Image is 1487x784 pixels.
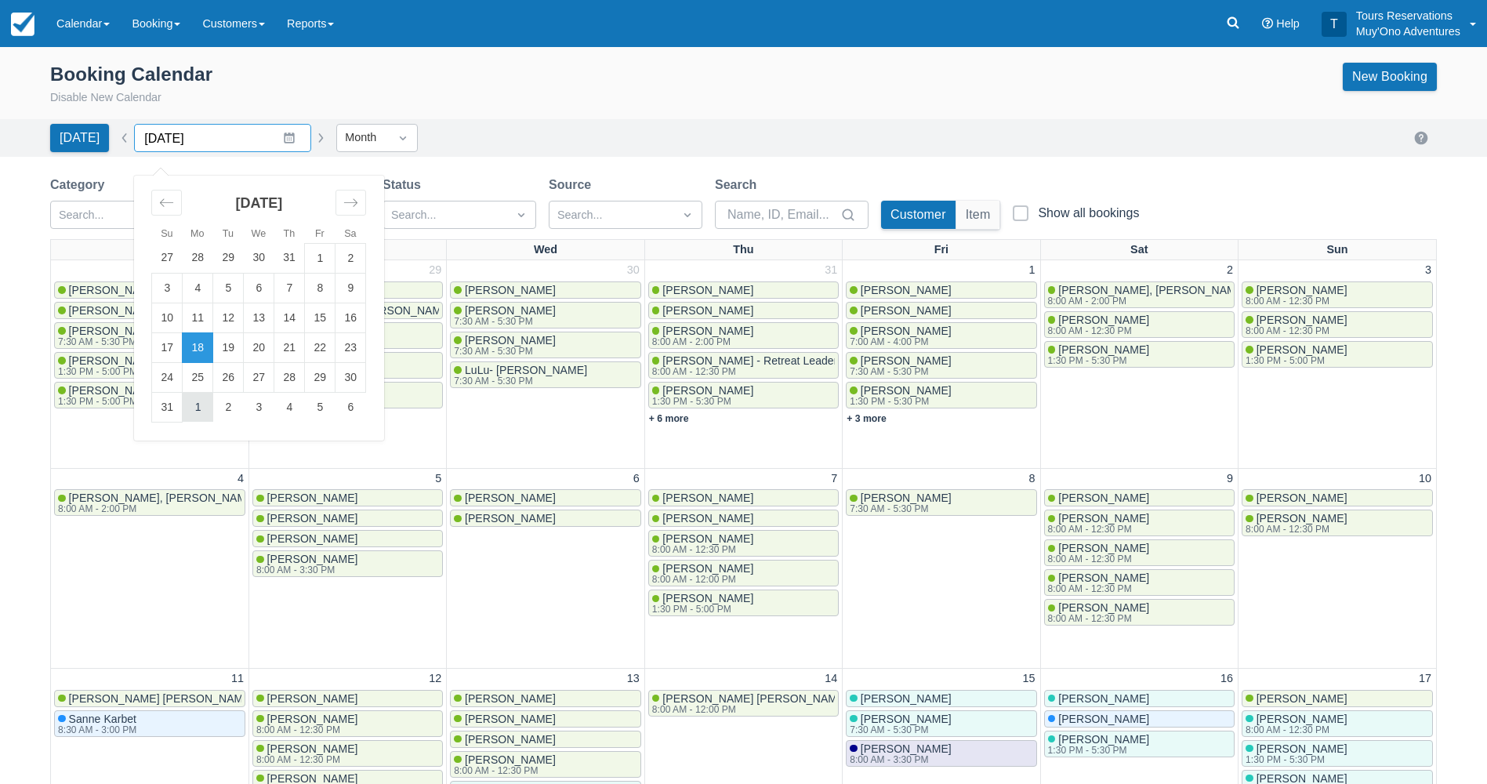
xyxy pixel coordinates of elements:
div: Show all bookings [1038,205,1139,221]
a: [PERSON_NAME] [450,510,640,527]
a: 1 [1026,262,1039,279]
a: [PERSON_NAME]1:30 PM - 5:30 PM [1044,341,1235,368]
a: + 6 more [649,413,689,424]
td: Sunday, August 17, 2025 [152,332,183,362]
a: [PERSON_NAME]8:00 AM - 12:30 PM [252,740,443,767]
a: [PERSON_NAME] [648,302,839,319]
a: 14 [821,670,840,688]
div: 7:30 AM - 5:30 PM [454,376,584,386]
small: Sa [344,228,356,239]
span: [PERSON_NAME] [1257,492,1347,504]
span: [PERSON_NAME] [662,304,753,317]
div: 8:00 AM - 12:30 PM [256,755,355,764]
span: [PERSON_NAME] [861,325,952,337]
a: 31 [821,262,840,279]
small: Su [161,228,172,239]
div: 8:00 AM - 2:00 PM [652,337,751,347]
button: Customer [881,201,956,229]
td: Monday, August 11, 2025 [183,303,213,332]
span: [PERSON_NAME] [267,512,358,524]
a: Sat [1127,240,1151,260]
td: Tuesday, August 26, 2025 [213,362,244,392]
div: 8:00 AM - 12:30 PM [1246,725,1344,735]
span: [PERSON_NAME] [267,713,358,725]
a: 8 [1026,470,1039,488]
strong: [DATE] [236,195,283,211]
a: [PERSON_NAME] [846,281,1036,299]
div: Move forward to switch to the next month. [335,190,366,216]
a: [PERSON_NAME] [450,710,640,728]
span: [PERSON_NAME] [861,384,952,397]
a: [PERSON_NAME]8:00 AM - 12:30 PM [1044,311,1235,338]
span: [PERSON_NAME] [861,713,952,725]
div: 1:30 PM - 5:30 PM [652,397,751,406]
span: [PERSON_NAME] [465,733,556,746]
span: [PERSON_NAME] [465,692,556,705]
a: Thu [730,240,756,260]
span: Dropdown icon [680,207,695,223]
a: [PERSON_NAME]1:30 PM - 5:30 PM [1242,740,1433,767]
span: Dropdown icon [395,130,411,146]
div: 1:30 PM - 5:30 PM [1048,356,1147,365]
a: [PERSON_NAME] [846,690,1036,707]
img: checkfront-main-nav-mini-logo.png [11,13,34,36]
a: Wed [531,240,560,260]
div: 1:30 PM - 5:30 PM [1246,755,1344,764]
span: [PERSON_NAME] [1257,512,1347,524]
a: Fri [931,240,952,260]
a: [PERSON_NAME]8:00 AM - 12:30 PM [1242,281,1433,308]
span: [PERSON_NAME] [861,354,952,367]
small: Mo [190,228,205,239]
a: [PERSON_NAME] [1044,489,1235,506]
a: New Booking [1343,63,1437,91]
td: Monday, July 28, 2025 [183,243,213,273]
div: 8:00 AM - 12:00 PM [652,575,751,584]
a: 15 [1020,670,1039,688]
td: Thursday, August 7, 2025 [274,273,305,303]
a: 7 [828,470,840,488]
label: Category [50,176,111,194]
a: [PERSON_NAME] [450,690,640,707]
a: [PERSON_NAME] [252,489,443,506]
span: [PERSON_NAME] [1058,492,1149,504]
span: [PERSON_NAME] [PERSON_NAME] [662,692,847,705]
span: LuLu- [PERSON_NAME] [465,364,587,376]
span: [PERSON_NAME], [PERSON_NAME] [69,492,257,504]
div: 8:00 AM - 12:30 PM [1246,524,1344,534]
span: [PERSON_NAME] &amp; [PERSON_NAME] [69,354,289,367]
div: 1:30 PM - 5:00 PM [58,397,157,406]
small: Tu [223,228,234,239]
span: [PERSON_NAME] [1058,601,1149,614]
span: [PERSON_NAME] [662,532,753,545]
a: [PERSON_NAME] [1242,489,1433,506]
span: [PERSON_NAME] [1257,284,1347,296]
a: [PERSON_NAME]1:30 PM - 5:00 PM [54,382,245,408]
a: [PERSON_NAME] [PERSON_NAME] [54,690,245,707]
span: [PERSON_NAME] [465,304,556,317]
a: 9 [1224,470,1236,488]
span: [PERSON_NAME] [662,284,753,296]
a: 10 [1416,470,1434,488]
label: Search [715,176,763,194]
td: Wednesday, August 6, 2025 [244,273,274,303]
a: 16 [1217,670,1236,688]
a: [PERSON_NAME]1:30 PM - 5:00 PM [648,590,839,616]
div: 8:00 AM - 2:00 PM [58,504,254,514]
span: [PERSON_NAME] [1058,343,1149,356]
a: [PERSON_NAME]7:30 AM - 5:30 PM [450,332,640,358]
a: [PERSON_NAME]8:00 AM - 12:30 PM [450,751,640,778]
small: Fr [315,228,325,239]
td: Wednesday, September 3, 2025 [244,392,274,422]
a: [PERSON_NAME]1:30 PM - 5:30 PM [1044,731,1235,757]
td: Monday, August 25, 2025 [183,362,213,392]
span: [PERSON_NAME] [267,692,358,705]
a: 3 [1422,262,1434,279]
td: Wednesday, August 20, 2025 [244,332,274,362]
div: 8:00 AM - 2:00 PM [1048,296,1341,306]
span: [PERSON_NAME] [69,304,160,317]
td: Sunday, August 3, 2025 [152,273,183,303]
div: 8:00 AM - 3:30 PM [850,755,948,764]
a: [PERSON_NAME], [PERSON_NAME]8:00 AM - 2:00 PM [54,489,245,516]
a: [PERSON_NAME]8:00 AM - 12:30 PM [1044,510,1235,536]
a: [PERSON_NAME]8:00 AM - 12:00 PM [648,560,839,586]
